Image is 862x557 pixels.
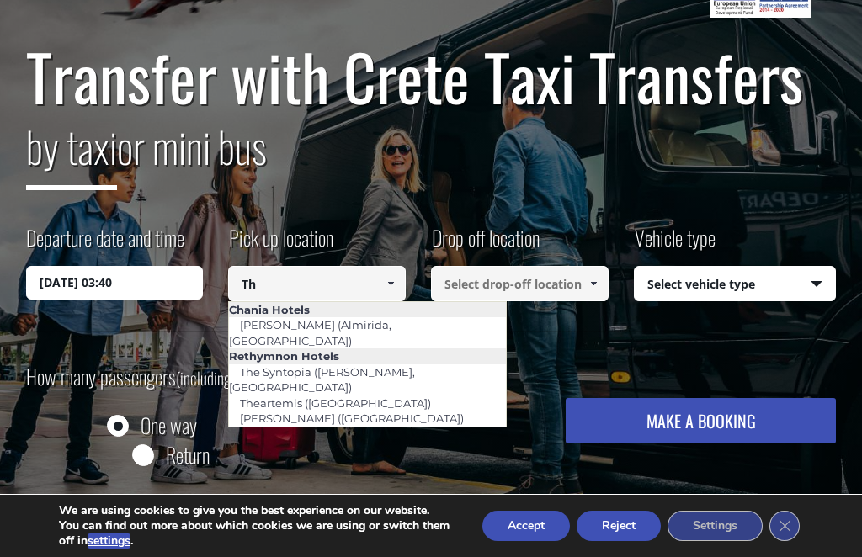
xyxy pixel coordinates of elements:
[166,444,210,465] label: Return
[26,112,837,203] h2: or mini bus
[88,533,130,549] button: settings
[482,511,570,541] button: Accept
[141,415,197,436] label: One way
[26,41,837,112] h1: Transfer with Crete Taxi Transfers
[579,266,607,301] a: Show All Items
[229,391,442,415] a: Theartemis ([GEOGRAPHIC_DATA])
[668,511,763,541] button: Settings
[176,365,285,390] small: (including children)
[26,114,117,190] span: by taxi
[26,357,319,398] label: How many passengers ?
[376,266,404,301] a: Show All Items
[228,266,406,301] input: Select pickup location
[566,398,836,443] button: MAKE A BOOKING
[229,313,391,352] a: [PERSON_NAME] (Almirida, [GEOGRAPHIC_DATA])
[229,302,505,317] li: Chania Hotels
[431,223,540,266] label: Drop off location
[229,406,475,430] a: [PERSON_NAME] ([GEOGRAPHIC_DATA])
[769,511,800,541] button: Close GDPR Cookie Banner
[634,223,716,266] label: Vehicle type
[431,266,609,301] input: Select drop-off location
[228,223,333,266] label: Pick up location
[59,503,453,518] p: We are using cookies to give you the best experience on our website.
[635,267,836,302] span: Select vehicle type
[577,511,661,541] button: Reject
[229,360,415,399] a: The Syntopia ([PERSON_NAME], [GEOGRAPHIC_DATA])
[229,348,505,363] li: Rethymnon Hotels
[59,518,453,549] p: You can find out more about which cookies we are using or switch them off in .
[26,223,184,266] label: Departure date and time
